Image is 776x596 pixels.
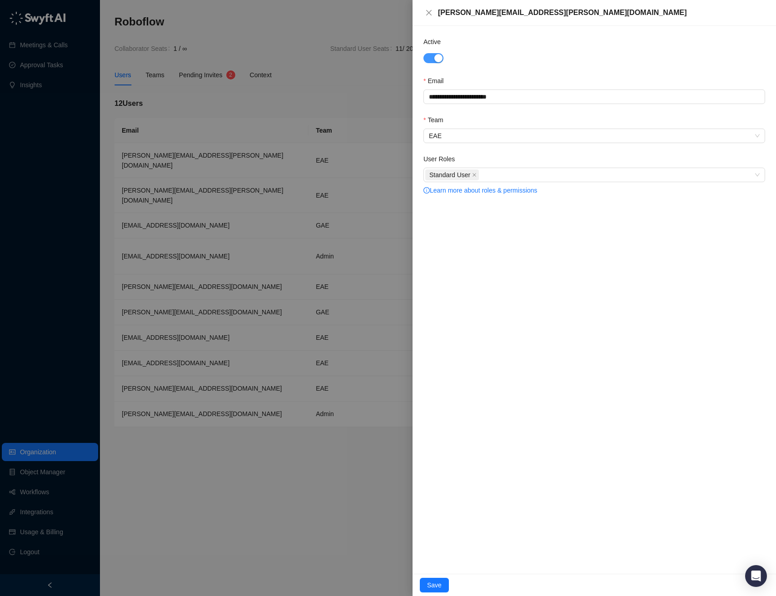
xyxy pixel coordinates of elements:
[423,187,430,194] span: info-circle
[423,7,434,18] button: Close
[423,53,443,63] button: Active
[423,76,450,86] label: Email
[745,565,767,587] div: Open Intercom Messenger
[423,187,537,194] a: info-circleLearn more about roles & permissions
[423,115,450,125] label: Team
[429,129,760,143] span: EAE
[425,9,433,16] span: close
[425,169,479,180] span: Standard User
[438,7,765,18] div: [PERSON_NAME][EMAIL_ADDRESS][PERSON_NAME][DOMAIN_NAME]
[423,154,461,164] label: User Roles
[472,173,477,177] span: close
[427,580,442,590] span: Save
[420,578,449,592] button: Save
[423,89,765,104] input: Email
[429,170,470,180] span: Standard User
[423,37,447,47] label: Active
